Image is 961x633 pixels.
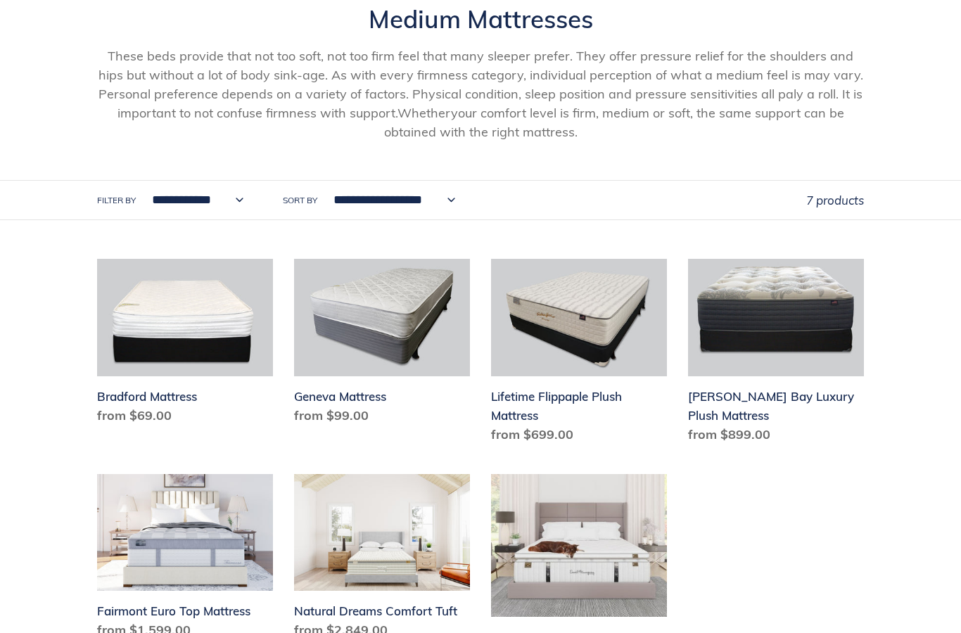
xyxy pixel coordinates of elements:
[283,194,317,207] label: Sort by
[97,194,136,207] label: Filter by
[688,259,864,449] a: Chadwick Bay Luxury Plush Mattress
[369,4,593,34] span: Medium Mattresses
[397,105,451,121] span: Whether
[294,259,470,430] a: Geneva Mattress
[806,193,864,207] span: 7 products
[97,46,864,141] p: These beds provide that not too soft, not too firm feel that many sleeper prefer. They offer pres...
[491,259,667,449] a: Lifetime Flippaple Plush Mattress
[97,259,273,430] a: Bradford Mattress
